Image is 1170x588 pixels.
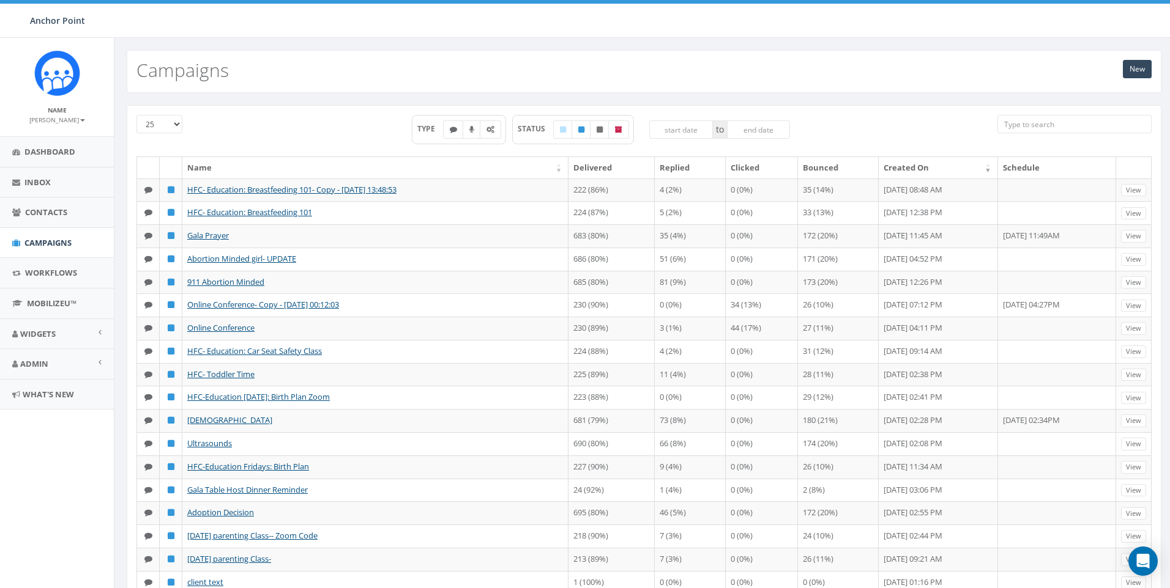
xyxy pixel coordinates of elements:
[655,293,726,317] td: 0 (0%)
[34,50,80,96] img: Rally_platform_Icon_1.png
[572,120,591,139] label: Published
[798,501,879,524] td: 172 (20%)
[1121,184,1146,197] a: View
[568,432,655,455] td: 690 (80%)
[568,157,655,178] th: Delivered
[144,186,152,194] i: Text SMS
[1121,530,1146,543] a: View
[655,201,726,224] td: 5 (2%)
[726,432,798,455] td: 0 (0%)
[568,548,655,571] td: 213 (89%)
[726,479,798,502] td: 0 (0%)
[168,186,174,194] i: Published
[879,157,998,178] th: Created On: activate to sort column ascending
[879,340,998,363] td: [DATE] 09:14 AM
[608,120,629,139] label: Archived
[23,389,74,400] span: What's New
[144,232,152,240] i: Text SMS
[1121,461,1146,474] a: View
[726,524,798,548] td: 0 (0%)
[726,317,798,340] td: 44 (17%)
[798,317,879,340] td: 27 (11%)
[469,126,474,133] i: Ringless Voice Mail
[1121,276,1146,289] a: View
[480,120,501,139] label: Automated Message
[1121,369,1146,381] a: View
[568,201,655,224] td: 224 (87%)
[879,386,998,409] td: [DATE] 02:41 PM
[726,340,798,363] td: 0 (0%)
[187,369,255,380] a: HFC- Toddler Time
[144,278,152,286] i: Text SMS
[726,157,798,178] th: Clicked
[144,532,152,540] i: Text SMS
[144,370,152,378] i: Text SMS
[168,509,174,516] i: Published
[168,393,174,401] i: Published
[568,524,655,548] td: 218 (90%)
[560,126,566,133] i: Draft
[24,237,72,248] span: Campaigns
[798,479,879,502] td: 2 (8%)
[655,248,726,271] td: 51 (6%)
[798,271,879,294] td: 173 (20%)
[1121,484,1146,497] a: View
[518,123,554,134] span: STATUS
[168,278,174,286] i: Published
[443,120,464,139] label: Text SMS
[144,578,152,586] i: Text SMS
[1121,230,1146,243] a: View
[998,157,1116,178] th: Schedule
[1123,60,1152,78] a: New
[726,201,798,224] td: 0 (0%)
[168,578,174,586] i: Published
[20,358,48,369] span: Admin
[798,524,879,548] td: 24 (10%)
[726,293,798,317] td: 34 (13%)
[568,386,655,409] td: 223 (88%)
[727,120,791,139] input: end date
[168,463,174,471] i: Published
[144,255,152,263] i: Text SMS
[879,432,998,455] td: [DATE] 02:08 PM
[568,340,655,363] td: 224 (88%)
[187,207,312,218] a: HFC- Education: Breastfeeding 101
[997,115,1151,133] input: Type to search
[187,253,296,264] a: Abortion Minded girl- UPDATE
[590,120,609,139] label: Unpublished
[713,120,727,139] span: to
[798,157,879,178] th: Bounced
[168,439,174,447] i: Published
[726,248,798,271] td: 0 (0%)
[144,509,152,516] i: Text SMS
[655,363,726,386] td: 11 (4%)
[187,276,264,287] a: 911 Abortion Minded
[879,455,998,479] td: [DATE] 11:34 AM
[168,232,174,240] i: Published
[1121,414,1146,427] a: View
[187,484,308,495] a: Gala Table Host Dinner Reminder
[879,224,998,248] td: [DATE] 11:45 AM
[879,293,998,317] td: [DATE] 07:12 PM
[168,486,174,494] i: Published
[144,324,152,332] i: Text SMS
[144,439,152,447] i: Text SMS
[655,178,726,202] td: 4 (2%)
[29,116,85,124] small: [PERSON_NAME]
[187,299,339,310] a: Online Conference- Copy - [DATE] 00:12:03
[655,455,726,479] td: 9 (4%)
[1121,392,1146,405] a: View
[1121,345,1146,358] a: View
[553,120,573,139] label: Draft
[568,409,655,432] td: 681 (79%)
[568,363,655,386] td: 225 (89%)
[20,328,56,339] span: Widgets
[30,15,85,26] span: Anchor Point
[568,501,655,524] td: 695 (80%)
[187,345,322,356] a: HFC- Education: Car Seat Safety Class
[655,548,726,571] td: 7 (3%)
[1121,322,1146,335] a: View
[168,301,174,309] i: Published
[1121,300,1146,312] a: View
[655,432,726,455] td: 66 (8%)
